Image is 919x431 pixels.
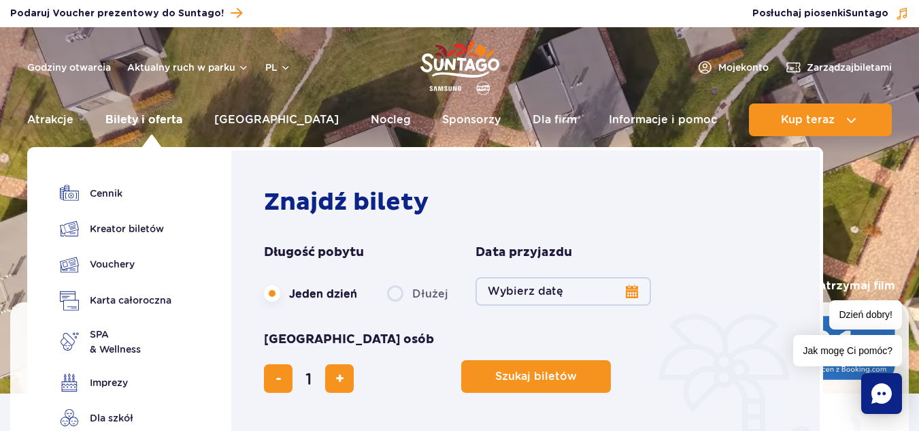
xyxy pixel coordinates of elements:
[27,61,111,74] a: Godziny otwarcia
[420,34,499,97] a: Park of Poland
[214,103,339,136] a: [GEOGRAPHIC_DATA]
[127,62,249,73] button: Aktualny ruch w parku
[264,279,357,308] label: Jeden dzień
[495,370,577,383] span: Szukaj biletów
[10,4,242,22] a: Podaruj Voucher prezentowy do Suntago!
[264,187,429,217] strong: Znajdź bilety
[10,7,224,20] span: Podaruj Voucher prezentowy do Suntago!
[793,335,902,366] span: Jak mogę Ci pomóc?
[442,103,501,136] a: Sponsorzy
[533,103,577,136] a: Dla firm
[264,244,794,393] form: Planowanie wizyty w Park of Poland
[60,327,171,357] a: SPA& Wellness
[807,61,892,74] span: Zarządzaj biletami
[105,103,182,136] a: Bilety i oferta
[786,278,895,294] button: Zatrzymaj film
[749,103,892,136] button: Kup teraz
[387,279,448,308] label: Dłużej
[785,59,892,76] a: Zarządzajbiletami
[264,364,293,393] button: usuń bilet
[60,184,171,203] a: Cennik
[90,327,141,357] span: SPA & Wellness
[752,7,888,20] span: Posłuchaj piosenki
[27,103,73,136] a: Atrakcje
[861,373,902,414] div: Chat
[293,362,325,395] input: liczba biletów
[697,59,769,76] a: Mojekonto
[60,409,171,428] a: Dla szkół
[752,7,909,20] button: Posłuchaj piosenkiSuntago
[461,360,611,393] button: Szukaj biletów
[264,332,434,348] span: [GEOGRAPHIC_DATA] osób
[718,61,769,74] span: Moje konto
[475,277,651,306] button: Wybierz datę
[609,103,717,136] a: Informacje i pomoc
[371,103,411,136] a: Nocleg
[781,114,835,126] span: Kup teraz
[265,61,291,74] button: pl
[325,364,354,393] button: dodaj bilet
[264,244,364,261] span: Długość pobytu
[829,300,902,330] span: Dzień dobry!
[475,244,572,261] span: Data przyjazdu
[60,219,171,238] a: Kreator biletów
[846,9,888,18] span: Suntago
[60,373,171,392] a: Imprezy
[60,255,171,274] a: Vouchery
[60,291,171,310] a: Karta całoroczna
